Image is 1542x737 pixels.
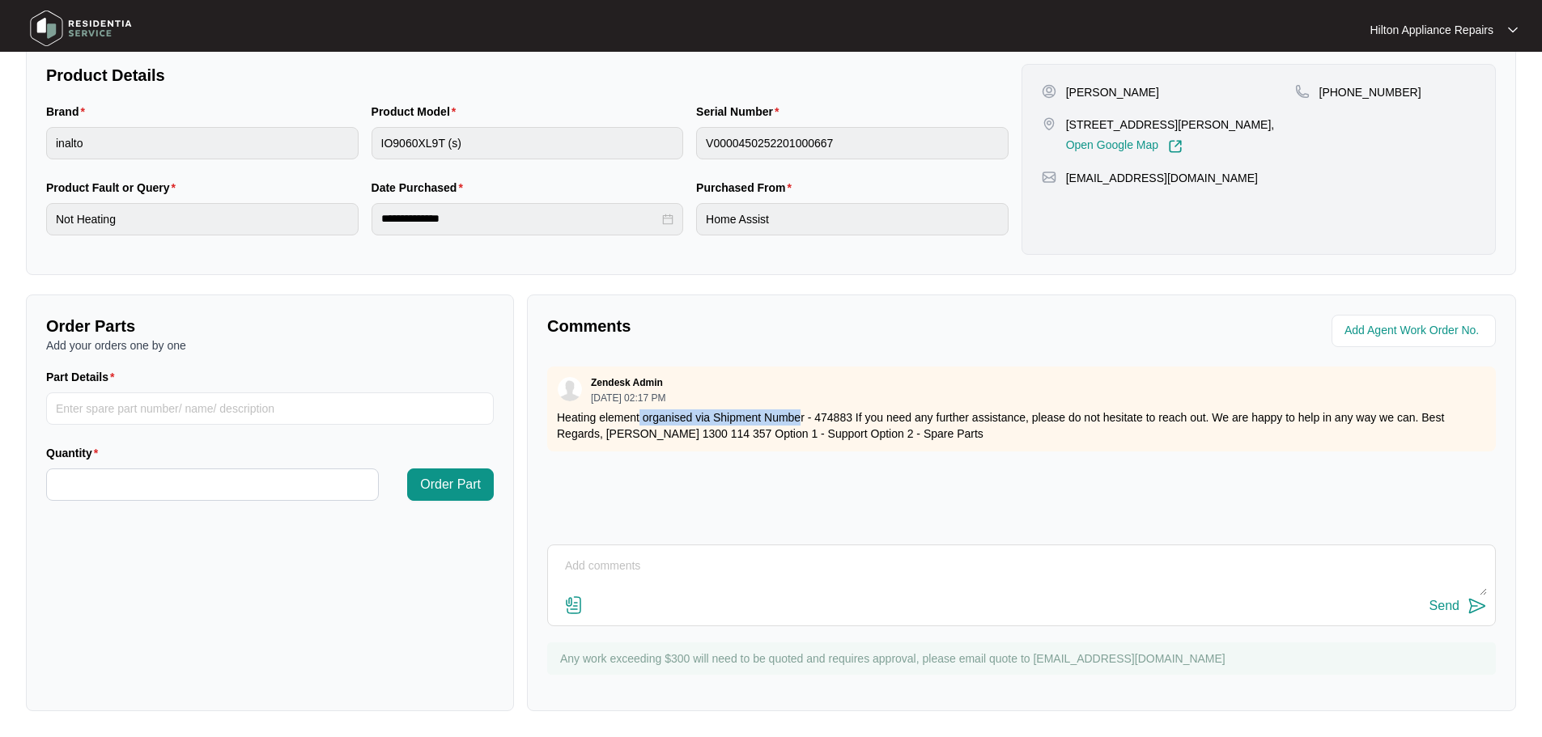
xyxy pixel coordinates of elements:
[696,127,1009,159] input: Serial Number
[46,64,1009,87] p: Product Details
[696,180,798,196] label: Purchased From
[560,650,1488,667] p: Any work exceeding $300 will need to be quoted and requires approval, please email quote to [EMAI...
[547,315,1010,337] p: Comments
[372,180,469,196] label: Date Purchased
[46,337,494,354] p: Add your orders one by one
[1066,139,1183,154] a: Open Google Map
[1468,596,1487,616] img: send-icon.svg
[696,203,1009,235] input: Purchased From
[1042,170,1056,184] img: map-pin
[1429,599,1459,613] div: Send
[564,595,584,615] img: file-attachment-doc.svg
[46,127,359,159] input: Brand
[46,104,91,120] label: Brand
[372,104,463,120] label: Product Model
[47,469,378,500] input: Quantity
[407,468,494,501] button: Order Part
[696,104,785,120] label: Serial Number
[1429,595,1487,617] button: Send
[1066,170,1258,186] p: [EMAIL_ADDRESS][DOMAIN_NAME]
[591,376,663,389] p: Zendesk Admin
[381,210,660,227] input: Date Purchased
[557,409,1486,442] p: Heating element organised via Shipment Number - 474883 If you need any further assistance, please...
[1042,116,1056,131] img: map-pin
[1168,139,1183,154] img: Link-External
[46,445,104,461] label: Quantity
[591,393,665,403] p: [DATE] 02:17 PM
[1319,84,1421,100] p: [PHONE_NUMBER]
[46,180,182,196] label: Product Fault or Query
[24,4,138,53] img: residentia service logo
[420,475,481,494] span: Order Part
[1508,26,1518,34] img: dropdown arrow
[372,127,684,159] input: Product Model
[1042,84,1056,99] img: user-pin
[46,203,359,235] input: Product Fault or Query
[1370,22,1493,38] p: Hilton Appliance Repairs
[46,315,494,337] p: Order Parts
[1295,84,1310,99] img: map-pin
[1066,84,1159,100] p: [PERSON_NAME]
[1344,321,1486,341] input: Add Agent Work Order No.
[46,392,494,425] input: Part Details
[1066,116,1275,133] p: [STREET_ADDRESS][PERSON_NAME],
[558,377,582,401] img: user.svg
[46,369,121,385] label: Part Details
